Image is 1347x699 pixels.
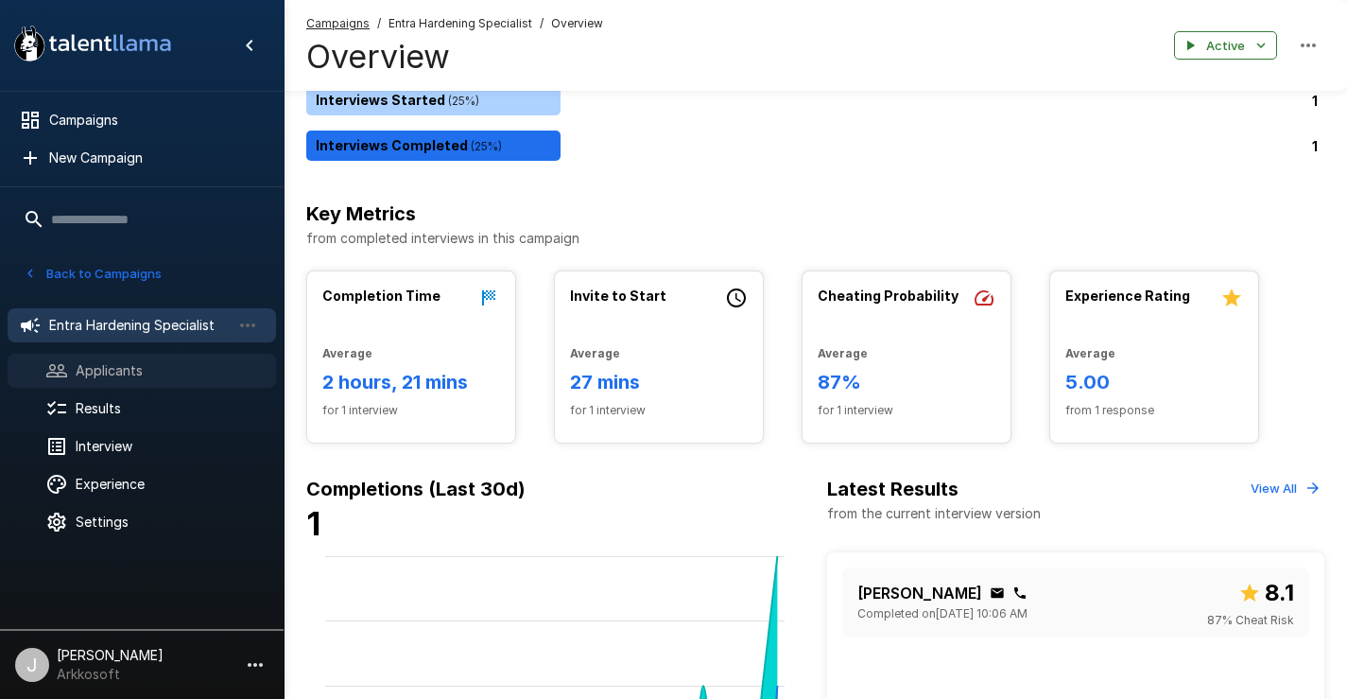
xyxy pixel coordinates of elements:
[306,229,1324,248] p: from completed interviews in this campaign
[322,346,372,360] b: Average
[1065,367,1243,397] h6: 5.00
[818,346,868,360] b: Average
[306,478,526,500] b: Completions (Last 30d)
[570,346,620,360] b: Average
[306,37,603,77] h4: Overview
[322,288,440,304] b: Completion Time
[1207,611,1294,630] span: 87 % Cheat Risk
[322,401,500,420] span: for 1 interview
[1065,288,1190,304] b: Experience Rating
[990,585,1005,601] div: Click to copy
[818,288,958,304] b: Cheating Probability
[1312,136,1318,156] p: 1
[389,14,532,33] span: Entra Hardening Specialist
[551,14,603,33] span: Overview
[377,14,381,33] span: /
[1174,31,1277,61] button: Active
[827,478,958,500] b: Latest Results
[857,604,1028,623] span: Completed on [DATE] 10:06 AM
[570,367,748,397] h6: 27 mins
[818,401,995,420] span: for 1 interview
[570,288,666,304] b: Invite to Start
[570,401,748,420] span: for 1 interview
[818,367,995,397] h6: 87%
[322,367,500,397] h6: 2 hours, 21 mins
[857,582,982,604] p: [PERSON_NAME]
[306,16,370,30] u: Campaigns
[306,202,416,225] b: Key Metrics
[1246,474,1324,503] button: View All
[1012,585,1028,601] div: Click to copy
[1065,346,1115,360] b: Average
[540,14,544,33] span: /
[306,504,320,543] b: 1
[1265,579,1294,606] b: 8.1
[1065,401,1243,420] span: from 1 response
[1312,91,1318,111] p: 1
[827,504,1041,523] p: from the current interview version
[1238,575,1294,611] span: Overall score out of 10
